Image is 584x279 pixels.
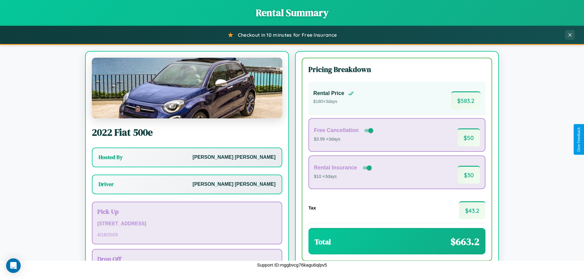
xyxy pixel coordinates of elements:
[92,58,282,118] img: Fiat 500e
[193,153,276,162] p: [PERSON_NAME] [PERSON_NAME]
[97,219,277,228] p: [STREET_ADDRESS]
[92,126,282,139] h2: 2022 Fiat 500e
[97,230,277,239] p: 4 / 18 / 2026
[99,181,114,188] h3: Driver
[315,237,331,247] h3: Total
[459,201,485,219] span: $ 43.2
[6,6,578,19] h1: Rental Summary
[457,128,480,146] span: $ 50
[97,207,277,216] h3: Pick Up
[450,235,479,248] span: $ 663.2
[313,98,354,106] p: $ 180 × 3 days
[308,205,316,210] h4: Tax
[577,127,581,152] div: Give Feedback
[6,258,21,273] div: Open Intercom Messenger
[314,173,373,181] p: $10 × 3 days
[97,254,277,263] h3: Drop Off
[238,32,337,38] span: Checkout in 10 minutes for Free Insurance
[257,261,327,269] p: Support ID: mggbvcg76kagu6qlpv5
[458,166,480,184] span: $ 30
[314,165,357,171] h4: Rental Insurance
[451,91,481,109] span: $ 583.2
[308,64,485,74] h3: Pricing Breakdown
[314,127,359,134] h4: Free Cancellation
[313,90,344,97] h4: Rental Price
[193,180,276,189] p: [PERSON_NAME] [PERSON_NAME]
[314,135,374,143] p: $3.99 × 3 days
[99,154,123,161] h3: Hosted By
